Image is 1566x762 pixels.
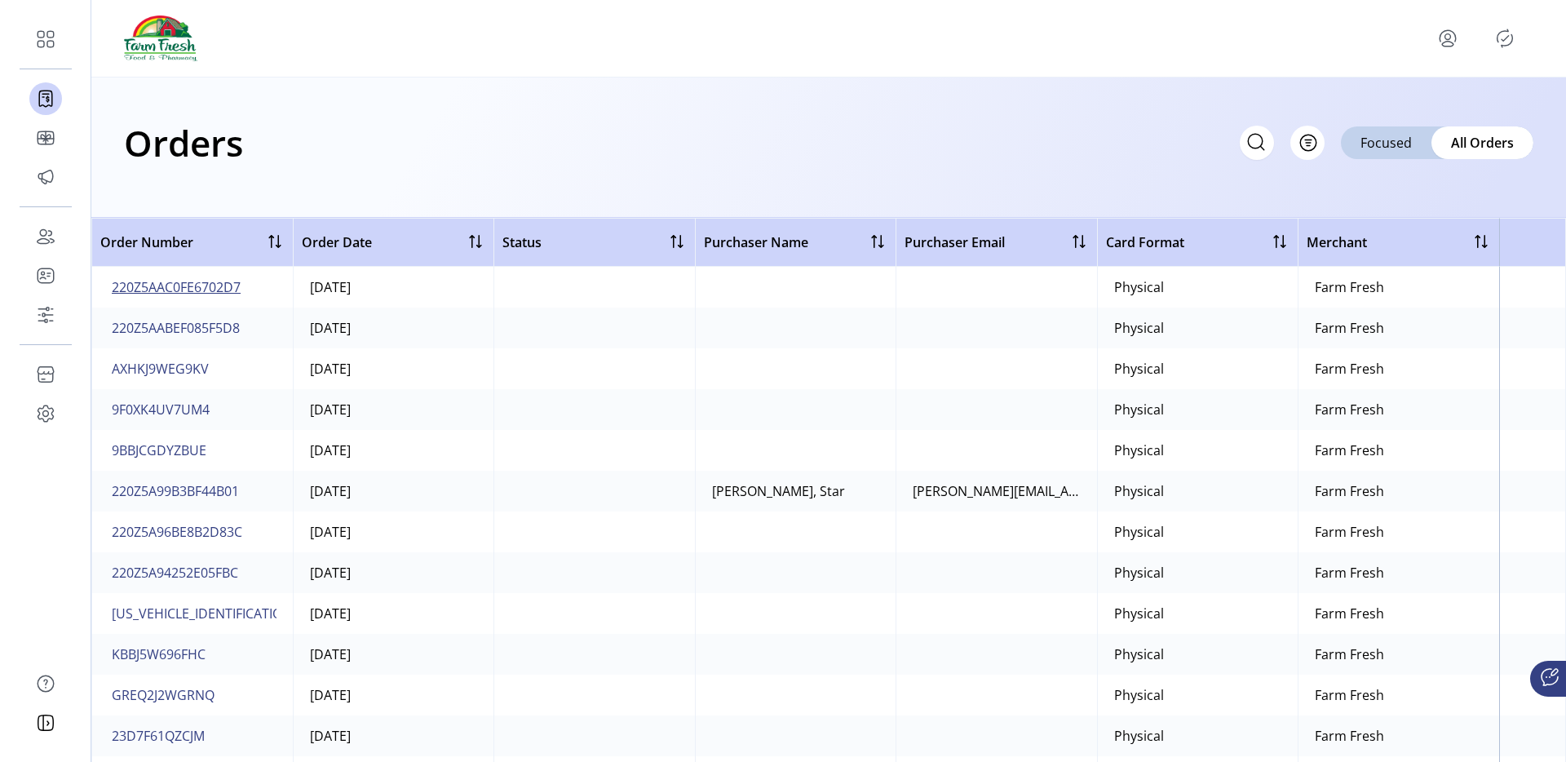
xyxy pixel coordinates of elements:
[1315,400,1384,419] div: Farm Fresh
[1315,522,1384,542] div: Farm Fresh
[293,593,494,634] td: [DATE]
[293,471,494,512] td: [DATE]
[1106,233,1184,252] span: Card Format
[712,481,845,501] div: [PERSON_NAME], Star
[1114,563,1164,583] div: Physical
[1315,277,1384,297] div: Farm Fresh
[1315,563,1384,583] div: Farm Fresh
[293,308,494,348] td: [DATE]
[108,641,209,667] button: KBBJ5W696FHC
[1307,233,1367,252] span: Merchant
[108,356,212,382] button: AXHKJ9WEG9KV
[112,563,238,583] span: 220Z5A94252E05FBC
[112,441,206,460] span: 9BBJCGDYZBUE
[108,478,242,504] button: 220Z5A99B3BF44B01
[1492,25,1518,51] button: Publisher Panel
[302,233,372,252] span: Order Date
[293,389,494,430] td: [DATE]
[112,277,241,297] span: 220Z5AAC0FE6702D7
[1516,560,1542,586] button: menu
[108,315,243,341] button: 220Z5AABEF085F5D8
[293,715,494,756] td: [DATE]
[124,114,243,171] h1: Orders
[124,16,197,61] img: logo
[1516,641,1542,667] button: menu
[1114,522,1164,542] div: Physical
[913,481,1081,501] div: [PERSON_NAME][EMAIL_ADDRESS][PERSON_NAME][DOMAIN_NAME]
[1315,481,1384,501] div: Farm Fresh
[293,430,494,471] td: [DATE]
[502,233,542,252] span: Status
[1114,277,1164,297] div: Physical
[108,682,218,708] button: GREQ2J2WGRNQ
[1114,318,1164,338] div: Physical
[108,397,213,423] button: 9F0XK4UV7UM4
[108,274,244,300] button: 220Z5AAC0FE6702D7
[1114,441,1164,460] div: Physical
[108,519,246,545] button: 220Z5A96BE8B2D83C
[1290,126,1325,160] button: Filter Button
[112,359,209,379] span: AXHKJ9WEG9KV
[108,600,360,627] button: [US_VEHICLE_IDENTIFICATION_NUMBER]
[905,233,1005,252] span: Purchaser Email
[293,675,494,715] td: [DATE]
[112,685,215,705] span: GREQ2J2WGRNQ
[293,348,494,389] td: [DATE]
[1516,682,1542,708] button: menu
[108,560,241,586] button: 220Z5A94252E05FBC
[1315,318,1384,338] div: Farm Fresh
[1516,397,1542,423] button: menu
[1114,685,1164,705] div: Physical
[1516,437,1542,463] button: menu
[108,723,208,749] button: 23D7F61QZCJM
[1516,478,1542,504] button: menu
[1315,645,1384,664] div: Farm Fresh
[1516,519,1542,545] button: menu
[1516,600,1542,627] button: menu
[293,512,494,552] td: [DATE]
[108,437,210,463] button: 9BBJCGDYZBUE
[1435,25,1461,51] button: menu
[112,726,205,746] span: 23D7F61QZCJM
[100,233,193,252] span: Order Number
[112,400,210,419] span: 9F0XK4UV7UM4
[1431,126,1533,159] div: All Orders
[112,481,239,501] span: 220Z5A99B3BF44B01
[1516,723,1542,749] button: menu
[293,552,494,593] td: [DATE]
[1341,126,1431,159] div: Focused
[1114,359,1164,379] div: Physical
[1516,274,1542,300] button: menu
[1114,726,1164,746] div: Physical
[1315,359,1384,379] div: Farm Fresh
[112,645,206,664] span: KBBJ5W696FHC
[1315,685,1384,705] div: Farm Fresh
[112,604,356,623] span: [US_VEHICLE_IDENTIFICATION_NUMBER]
[1315,604,1384,623] div: Farm Fresh
[1315,441,1384,460] div: Farm Fresh
[1516,356,1542,382] button: menu
[1114,400,1164,419] div: Physical
[293,267,494,308] td: [DATE]
[1451,133,1514,153] span: All Orders
[112,318,240,338] span: 220Z5AABEF085F5D8
[1114,604,1164,623] div: Physical
[1315,726,1384,746] div: Farm Fresh
[1114,645,1164,664] div: Physical
[1114,481,1164,501] div: Physical
[704,233,808,252] span: Purchaser Name
[1360,133,1412,153] span: Focused
[293,634,494,675] td: [DATE]
[112,522,242,542] span: 220Z5A96BE8B2D83C
[1516,315,1542,341] button: menu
